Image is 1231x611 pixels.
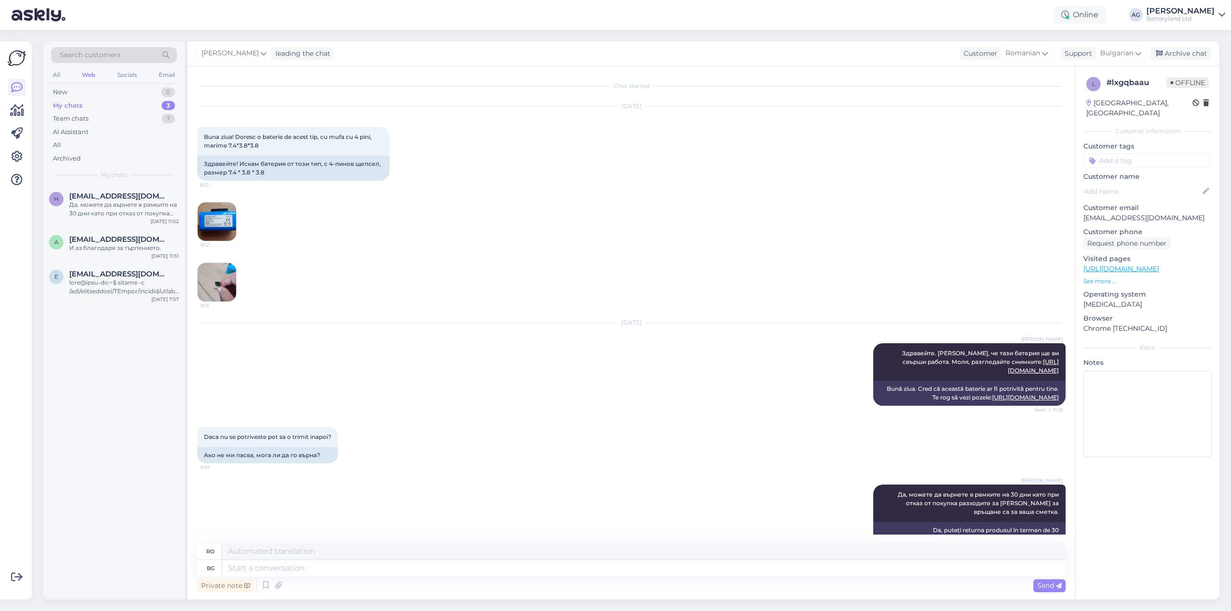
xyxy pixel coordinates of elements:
[1083,358,1212,368] p: Notes
[151,252,179,260] div: [DATE] 11:51
[1027,406,1063,413] span: Seen ✓ 11:18
[1146,7,1215,15] div: [PERSON_NAME]
[1083,153,1212,168] input: Add a tag
[69,278,179,296] div: lore@ipsu-do:~$ sitame -c /adi/elitseddoei/TEmpor/incidid/utlabor_ETD9 magnaa-enim: ADM8 veniam: ...
[1083,299,1212,310] p: [MEDICAL_DATA]
[206,543,214,560] div: ro
[1146,7,1225,23] a: [PERSON_NAME]Batteryland Ltd
[1021,336,1063,343] span: [PERSON_NAME]
[200,181,236,188] span: 8:12
[197,447,338,463] div: Ако не ми пасва, мога ли да го върна?
[69,270,169,278] span: eduardharsing@yahoo.com
[1037,581,1062,590] span: Send
[1083,313,1212,324] p: Browser
[1129,8,1143,22] div: AG
[53,140,61,150] div: All
[201,241,237,249] span: 8:12
[207,560,214,576] div: bg
[1083,127,1212,136] div: Customer information
[197,82,1066,90] div: Chat started
[69,192,169,200] span: Harsan_cristian1@yahoo.com
[69,235,169,244] span: and.lis.lis.lis@gmail.com
[197,156,389,181] div: Здравейте! Искам батерия от този тип, с 4-пинов щепсел, размер 7.4 * 3.8 * 3.8
[1100,48,1133,59] span: Bulgarian
[1083,227,1212,237] p: Customer phone
[198,263,236,301] img: Attachment
[1106,77,1167,88] div: # lxgqbaau
[1146,15,1215,23] div: Batteryland Ltd
[54,195,59,202] span: H
[197,579,254,592] div: Private note
[54,273,58,280] span: e
[51,69,62,81] div: All
[198,202,236,241] img: Attachment
[1084,186,1201,197] input: Add name
[151,296,179,303] div: [DATE] 7:57
[960,49,997,59] div: Customer
[1083,237,1170,250] div: Request phone number
[992,394,1059,401] a: [URL][DOMAIN_NAME]
[1083,343,1212,352] div: Extra
[115,69,139,81] div: Socials
[60,50,121,60] span: Search customers
[197,318,1066,327] div: [DATE]
[204,433,331,440] span: Daca nu se potriveste pot sa o trimit inapoi?
[69,200,179,218] div: Да, можете да върнете в рамките на 30 дни като при отказ от покупка разходите за [PERSON_NAME] за...
[1054,6,1106,24] div: Online
[1086,98,1193,118] div: [GEOGRAPHIC_DATA], [GEOGRAPHIC_DATA]
[161,87,175,97] div: 0
[197,102,1066,111] div: [DATE]
[1005,48,1040,59] span: Romanian
[8,49,26,67] img: Askly Logo
[101,171,127,179] span: My chats
[873,522,1066,556] div: Da, puteți returna produsul în termen de 30 [PERSON_NAME], iar dacă anulați achiziția, costurile ...
[69,244,179,252] div: И аз благодаря за търпението.
[1021,477,1063,484] span: [PERSON_NAME]
[53,127,88,137] div: AI Assistant
[1150,47,1211,60] div: Archive chat
[157,69,177,81] div: Email
[54,238,59,246] span: a
[162,101,175,111] div: 3
[80,69,97,81] div: Web
[201,302,237,309] span: 8:12
[1083,172,1212,182] p: Customer name
[201,48,259,59] span: [PERSON_NAME]
[1083,141,1212,151] p: Customer tags
[1083,213,1212,223] p: [EMAIL_ADDRESS][DOMAIN_NAME]
[1061,49,1092,59] div: Support
[1083,289,1212,299] p: Operating system
[204,133,373,149] span: Buna ziua! Doresc o baterie de acest tip, cu mufa cu 4 pini, marime 7.4*3.8*3.8
[1083,277,1212,286] p: See more ...
[53,87,67,97] div: New
[53,114,88,124] div: Team chats
[162,114,175,124] div: 7
[873,381,1066,406] div: Bună ziua. Cred că această baterie ar fi potrivită pentru tine. Te rog să vezi pozele:
[151,218,179,225] div: [DATE] 11:52
[200,464,236,471] span: 11:51
[1083,254,1212,264] p: Visited pages
[53,154,81,163] div: Archived
[1083,324,1212,334] p: Chrome [TECHNICAL_ID]
[902,349,1060,374] span: Здравейте. [PERSON_NAME], че тази батерия ще ви свърши работа. Моля, разгледайте снимките:
[898,491,1060,515] span: Да, можете да върнете в рамките на 30 дни като при отказ от покупка разходите за [PERSON_NAME] за...
[53,101,83,111] div: My chats
[1167,77,1209,88] span: Offline
[1083,264,1159,273] a: [URL][DOMAIN_NAME]
[1083,203,1212,213] p: Customer email
[272,49,330,59] div: leading the chat
[1092,80,1095,87] span: l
